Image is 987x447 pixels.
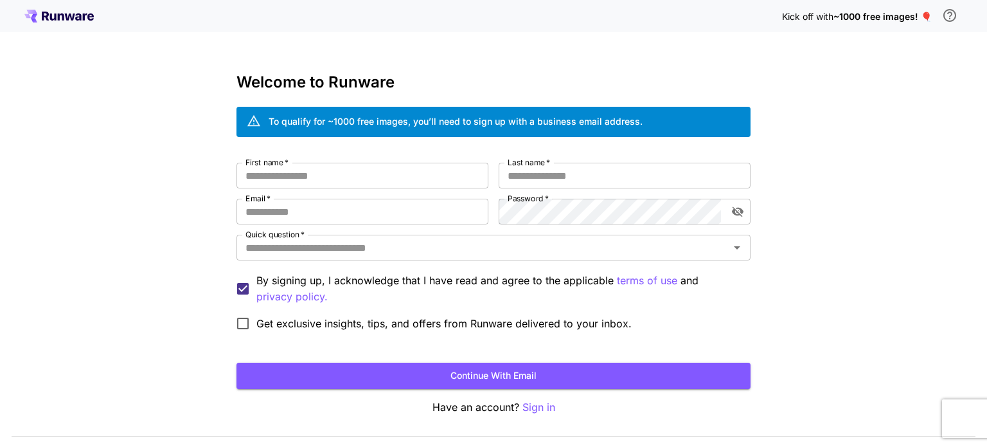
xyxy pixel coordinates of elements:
[256,289,328,305] p: privacy policy.
[245,229,305,240] label: Quick question
[245,193,271,204] label: Email
[522,399,555,415] button: Sign in
[256,289,328,305] button: By signing up, I acknowledge that I have read and agree to the applicable terms of use and
[236,363,751,389] button: Continue with email
[508,157,550,168] label: Last name
[782,11,833,22] span: Kick off with
[508,193,549,204] label: Password
[256,273,740,305] p: By signing up, I acknowledge that I have read and agree to the applicable and
[256,316,632,331] span: Get exclusive insights, tips, and offers from Runware delivered to your inbox.
[236,399,751,415] p: Have an account?
[269,114,643,128] div: To qualify for ~1000 free images, you’ll need to sign up with a business email address.
[245,157,289,168] label: First name
[726,200,749,223] button: toggle password visibility
[937,3,963,28] button: In order to qualify for free credit, you need to sign up with a business email address and click ...
[617,273,677,289] button: By signing up, I acknowledge that I have read and agree to the applicable and privacy policy.
[833,11,932,22] span: ~1000 free images! 🎈
[236,73,751,91] h3: Welcome to Runware
[728,239,746,257] button: Open
[617,273,677,289] p: terms of use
